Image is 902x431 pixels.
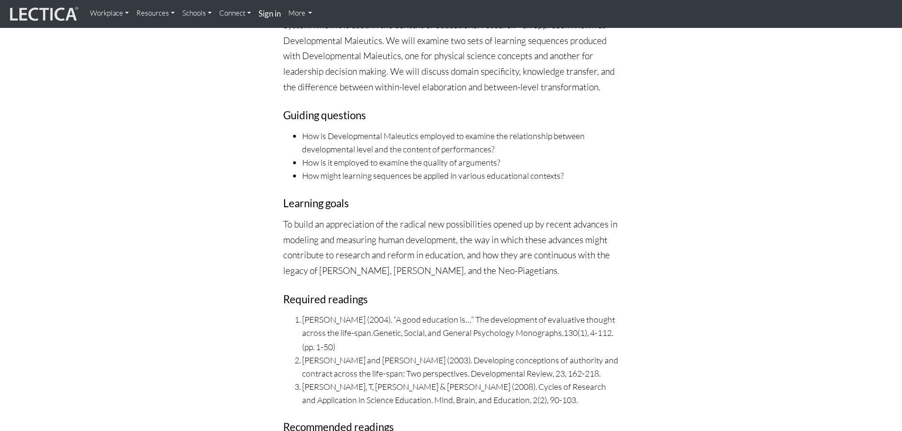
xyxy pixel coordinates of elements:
h4: Guiding questions [283,110,619,122]
a: Sign in [255,4,285,24]
li: How might learning sequences be applied in various educational contexts? [302,169,619,182]
li: [PERSON_NAME] (2004). “A good education is…” The development of evaluative thought across the lif... [302,313,619,353]
a: More [285,4,316,23]
a: Schools [179,4,215,23]
a: Resources [133,4,179,23]
img: lecticalive [8,5,79,23]
li: How is it employed to examine the quality of arguments? [302,156,619,169]
li: [PERSON_NAME], T, [PERSON_NAME] & [PERSON_NAME] (2008). Cycles of Research and Application in Sci... [302,380,619,406]
a: Connect [215,4,255,23]
p: In this module we focus on the methods that accompany the Lectical Assessment System when it is u... [283,2,619,95]
h4: Learning goals [283,198,619,210]
strong: Sign in [259,9,281,18]
p: To build an appreciation of the radical new possibilities opened up by recent advances in modelin... [283,217,619,279]
li: How is Developmental Maieutics employed to examine the relationship between developmental level a... [302,129,619,156]
li: [PERSON_NAME] and [PERSON_NAME] (2003). Developing conceptions of authority and contract across t... [302,353,619,380]
a: Workplace [86,4,133,23]
a: . [371,328,373,338]
h4: Required readings [283,294,619,306]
